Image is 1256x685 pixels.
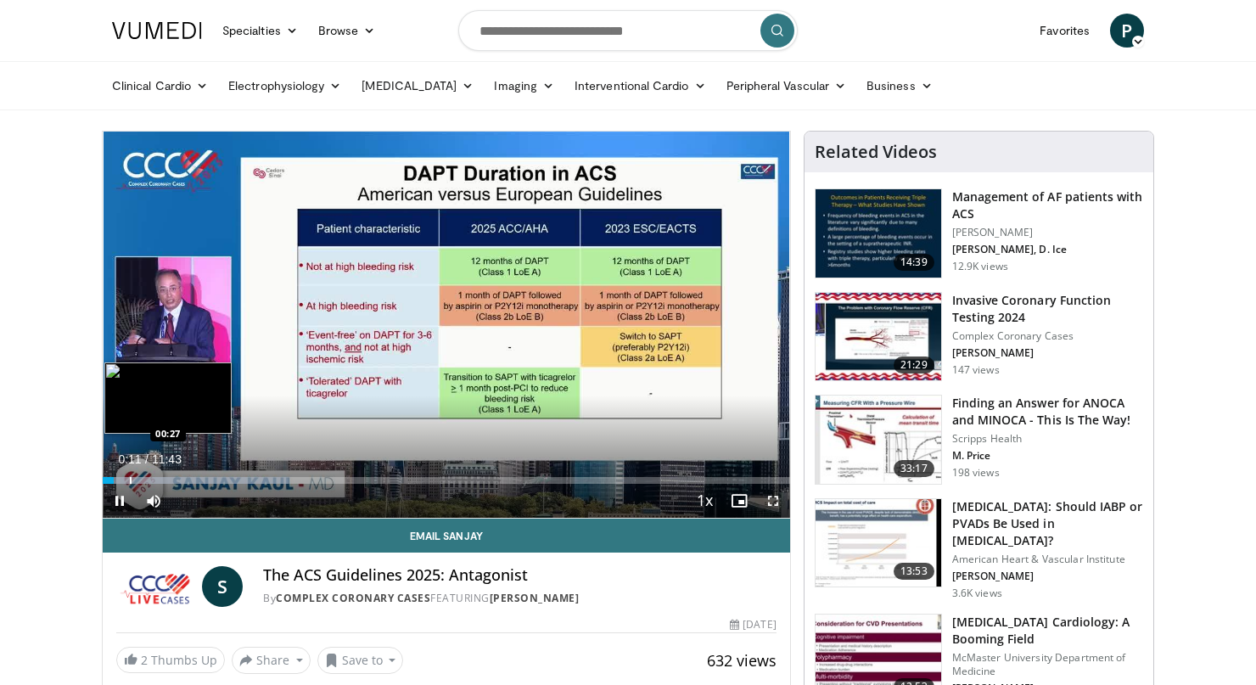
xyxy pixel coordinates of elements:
[816,189,941,278] img: bKdxKv0jK92UJBOH4xMDoxOjBrO-I4W8.150x105_q85_crop-smart_upscale.jpg
[263,566,776,585] h4: The ACS Guidelines 2025: Antagonist
[815,142,937,162] h4: Related Videos
[815,292,1143,382] a: 21:29 Invasive Coronary Function Testing 2024 Complex Coronary Cases [PERSON_NAME] 147 views
[952,329,1143,343] p: Complex Coronary Cases
[112,22,202,39] img: VuMedi Logo
[952,651,1143,678] p: McMaster University Department of Medicine
[308,14,386,48] a: Browse
[116,647,225,673] a: 2 Thumbs Up
[103,519,790,553] a: Email Sanjay
[730,617,776,632] div: [DATE]
[118,452,141,466] span: 0:11
[952,587,1002,600] p: 3.6K views
[952,614,1143,648] h3: [MEDICAL_DATA] Cardiology: A Booming Field
[952,498,1143,549] h3: [MEDICAL_DATA]: Should IABP or PVADs Be Used in [MEDICAL_DATA]?
[816,293,941,381] img: 29018604-ad88-4fab-821f-042c17100d81.150x105_q85_crop-smart_upscale.jpg
[722,484,756,518] button: Enable picture-in-picture mode
[232,647,311,674] button: Share
[263,591,776,606] div: By FEATURING
[688,484,722,518] button: Playback Rate
[116,566,195,607] img: Complex Coronary Cases
[351,69,484,103] a: [MEDICAL_DATA]
[716,69,856,103] a: Peripheral Vascular
[276,591,430,605] a: Complex Coronary Cases
[952,449,1143,463] p: M. Price
[952,432,1143,446] p: Scripps Health
[894,563,934,580] span: 13:53
[952,226,1143,239] p: [PERSON_NAME]
[317,647,404,674] button: Save to
[952,292,1143,326] h3: Invasive Coronary Function Testing 2024
[212,14,308,48] a: Specialties
[815,188,1143,278] a: 14:39 Management of AF patients with ACS [PERSON_NAME] [PERSON_NAME], D. Ice 12.9K views
[894,357,934,373] span: 21:29
[756,484,790,518] button: Fullscreen
[952,363,1000,377] p: 147 views
[103,132,790,519] video-js: Video Player
[152,452,182,466] span: 11:43
[815,395,1143,485] a: 33:17 Finding an Answer for ANOCA and MINOCA - This Is The Way! Scripps Health M. Price 198 views
[894,254,934,271] span: 14:39
[564,69,716,103] a: Interventional Cardio
[952,243,1143,256] p: [PERSON_NAME], D. Ice
[952,570,1143,583] p: [PERSON_NAME]
[894,460,934,477] span: 33:17
[707,650,777,671] span: 632 views
[141,652,148,668] span: 2
[145,452,149,466] span: /
[952,466,1000,480] p: 198 views
[1110,14,1144,48] a: P
[137,484,171,518] button: Mute
[218,69,351,103] a: Electrophysiology
[202,566,243,607] a: S
[816,499,941,587] img: fc7ef86f-c6ee-4b93-adf1-6357ab0ee315.150x105_q85_crop-smart_upscale.jpg
[952,553,1143,566] p: American Heart & Vascular Institute
[458,10,798,51] input: Search topics, interventions
[104,362,232,434] img: image.jpeg
[484,69,564,103] a: Imaging
[815,498,1143,600] a: 13:53 [MEDICAL_DATA]: Should IABP or PVADs Be Used in [MEDICAL_DATA]? American Heart & Vascular I...
[952,260,1008,273] p: 12.9K views
[1029,14,1100,48] a: Favorites
[952,188,1143,222] h3: Management of AF patients with ACS
[490,591,580,605] a: [PERSON_NAME]
[103,484,137,518] button: Pause
[952,395,1143,429] h3: Finding an Answer for ANOCA and MINOCA - This Is The Way!
[102,69,218,103] a: Clinical Cardio
[103,477,790,484] div: Progress Bar
[816,396,941,484] img: 52e18543-d734-48d0-93ab-9499f8b506a3.150x105_q85_crop-smart_upscale.jpg
[856,69,943,103] a: Business
[952,346,1143,360] p: [PERSON_NAME]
